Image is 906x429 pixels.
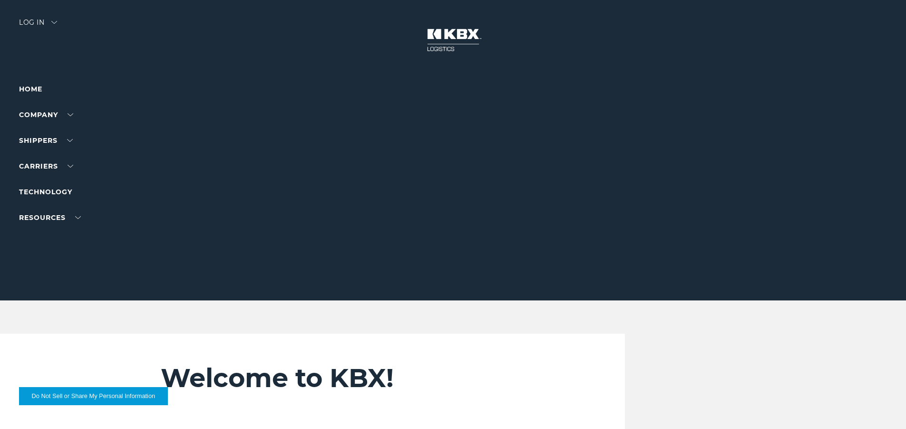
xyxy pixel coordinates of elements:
button: Do Not Sell or Share My Personal Information [19,387,168,405]
div: Log in [19,19,57,33]
h2: Welcome to KBX! [161,362,568,394]
img: arrow [51,21,57,24]
a: Carriers [19,162,73,170]
a: RESOURCES [19,213,81,222]
a: Home [19,85,42,93]
a: Technology [19,188,72,196]
a: Company [19,110,73,119]
a: SHIPPERS [19,136,73,145]
img: kbx logo [418,19,489,61]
